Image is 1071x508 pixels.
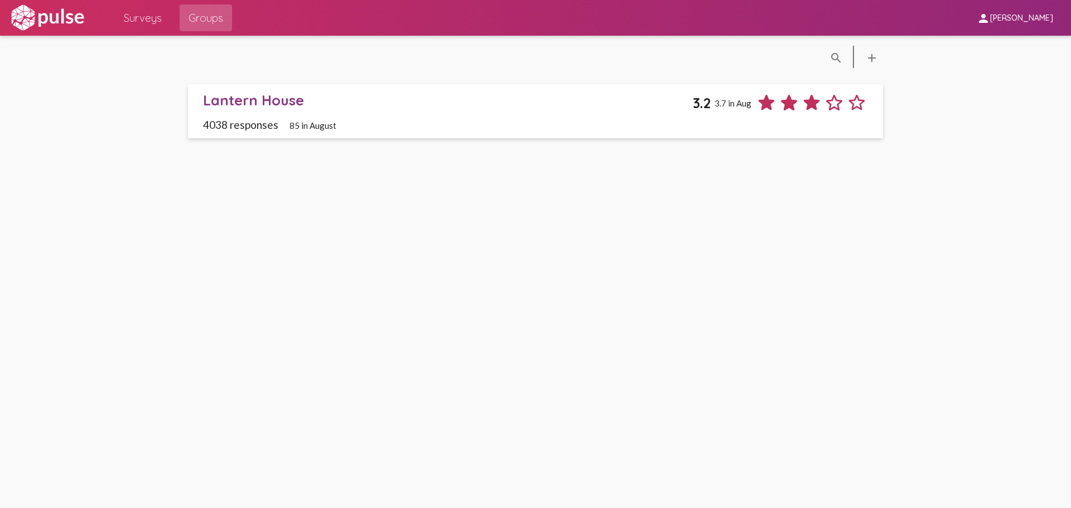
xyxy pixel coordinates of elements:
span: 85 in August [290,120,336,130]
span: 4038 responses [203,118,278,131]
button: [PERSON_NAME] [968,7,1062,28]
img: white-logo.svg [9,4,86,32]
span: 3.2 [693,94,711,112]
mat-icon: language [829,51,843,65]
a: Groups [180,4,232,31]
button: language [825,46,847,68]
div: Lantern House [203,91,693,109]
span: 3.7 in Aug [715,98,751,108]
a: Surveys [115,4,171,31]
button: language [861,46,883,68]
mat-icon: language [865,51,879,65]
mat-icon: person [977,12,990,25]
span: Surveys [124,8,162,28]
a: Lantern House3.23.7 in Aug4038 responses85 in August [188,84,883,138]
span: [PERSON_NAME] [990,13,1053,23]
span: Groups [189,8,223,28]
